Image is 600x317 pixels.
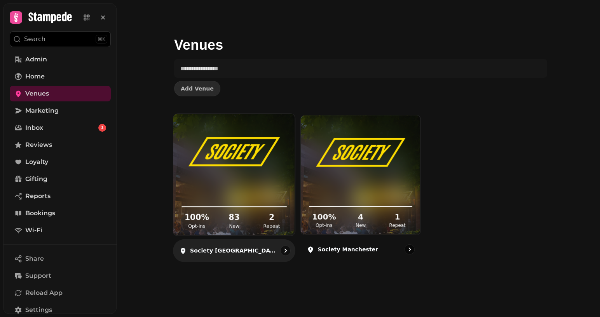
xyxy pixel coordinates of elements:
[307,211,340,222] h2: 100 %
[10,120,111,136] a: Inbox1
[255,212,289,223] h2: 2
[173,113,296,262] a: Society BirminghamSociety Birmingham100%Opt-ins83New2RepeatSociety [GEOGRAPHIC_DATA]
[10,251,111,266] button: Share
[96,35,107,44] div: ⌘K
[10,31,111,47] button: Search⌘K
[190,247,276,254] p: Society [GEOGRAPHIC_DATA]
[10,268,111,284] button: Support
[25,106,59,115] span: Marketing
[25,174,47,184] span: Gifting
[255,223,289,229] p: Repeat
[380,222,414,228] p: Repeat
[180,223,214,229] p: Opt-ins
[317,246,378,253] p: Society Manchester
[316,127,405,177] img: Society Manchester
[10,171,111,187] a: Gifting
[10,206,111,221] a: Bookings
[25,305,52,315] span: Settings
[188,126,280,177] img: Society Birmingham
[217,223,251,229] p: New
[25,288,63,298] span: Reload App
[25,89,49,98] span: Venues
[10,137,111,153] a: Reviews
[25,271,51,280] span: Support
[344,211,377,222] h2: 4
[10,103,111,118] a: Marketing
[406,246,413,253] svg: go to
[25,192,51,201] span: Reports
[24,35,45,44] p: Search
[10,86,111,101] a: Venues
[307,222,340,228] p: Opt-ins
[174,81,220,96] button: Add Venue
[101,125,103,131] span: 1
[344,222,377,228] p: New
[25,157,48,167] span: Loyalty
[25,72,45,81] span: Home
[180,212,214,223] h2: 100 %
[25,123,43,132] span: Inbox
[25,226,42,235] span: Wi-Fi
[10,52,111,67] a: Admin
[174,19,547,53] h1: Venues
[25,254,44,263] span: Share
[10,154,111,170] a: Loyalty
[10,223,111,238] a: Wi-Fi
[10,188,111,204] a: Reports
[25,55,47,64] span: Admin
[300,115,420,261] a: Society ManchesterSociety Manchester100%Opt-ins4New1RepeatSociety Manchester
[25,209,55,218] span: Bookings
[217,212,251,223] h2: 83
[181,86,214,91] span: Add Venue
[282,247,290,254] svg: go to
[380,211,414,222] h2: 1
[10,285,111,301] button: Reload App
[10,69,111,84] a: Home
[25,140,52,150] span: Reviews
